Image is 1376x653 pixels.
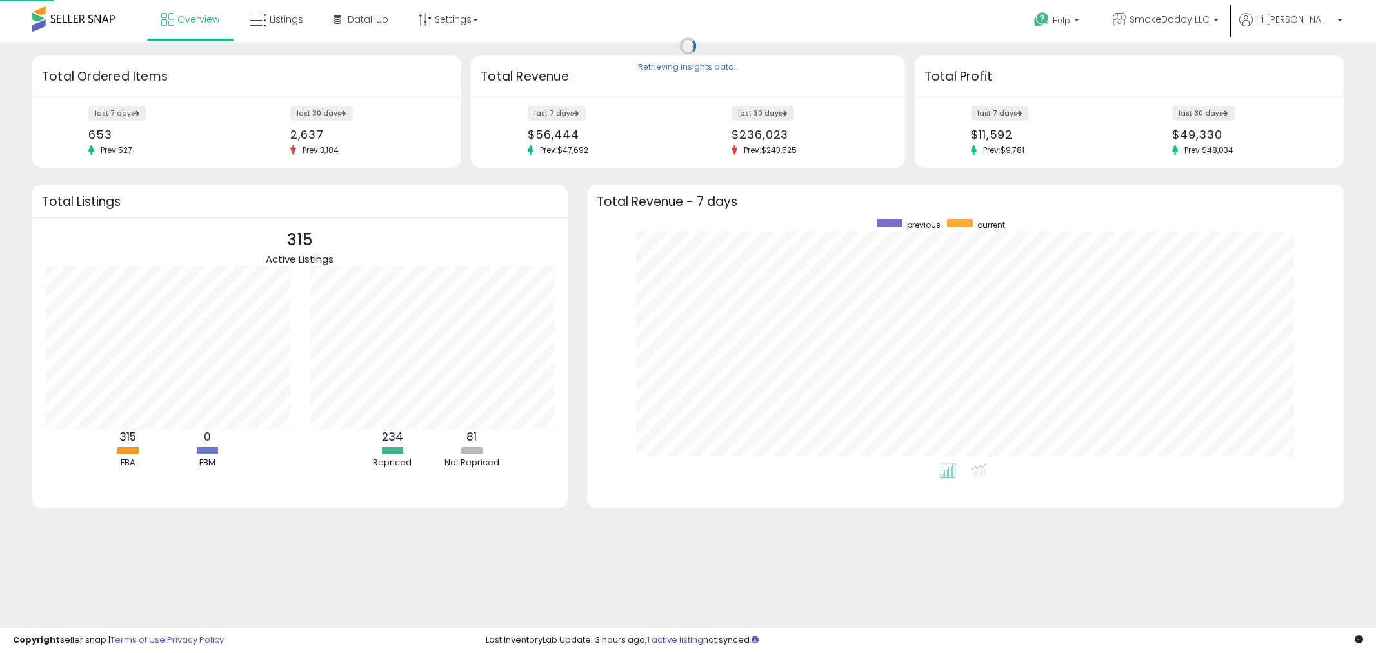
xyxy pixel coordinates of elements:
div: $49,330 [1172,128,1321,141]
p: 315 [266,228,334,252]
div: $56,444 [528,128,679,141]
span: DataHub [348,13,388,26]
a: Hi [PERSON_NAME] [1239,13,1342,42]
span: Help [1053,15,1070,26]
label: last 30 days [1172,106,1235,121]
h3: Total Revenue - 7 days [597,197,1334,206]
span: Hi [PERSON_NAME] [1256,13,1333,26]
div: Repriced [354,457,431,469]
span: Prev: $243,525 [737,145,803,156]
span: SmokeDaddy LLC [1130,13,1210,26]
span: Active Listings [266,252,334,266]
a: Help [1024,2,1092,42]
h3: Total Revenue [481,68,895,86]
h3: Total Ordered Items [42,68,452,86]
div: $236,023 [732,128,882,141]
h3: Total Profit [924,68,1334,86]
span: previous [907,219,941,230]
div: $11,592 [971,128,1119,141]
h3: Total Listings [42,197,558,206]
span: Prev: $9,781 [977,145,1031,156]
span: Overview [177,13,219,26]
div: Retrieving insights data.. [638,62,738,74]
label: last 30 days [290,106,353,121]
label: last 30 days [732,106,794,121]
span: Prev: $48,034 [1178,145,1240,156]
span: Prev: 527 [94,145,139,156]
b: 234 [382,429,403,445]
span: Prev: 3,104 [296,145,345,156]
div: FBA [89,457,166,469]
b: 0 [204,429,211,445]
label: last 7 days [971,106,1029,121]
span: Prev: $47,692 [533,145,595,156]
div: FBM [168,457,246,469]
label: last 7 days [528,106,586,121]
b: 81 [466,429,477,445]
div: 653 [88,128,237,141]
label: last 7 days [88,106,146,121]
b: 315 [119,429,136,445]
span: Listings [270,13,303,26]
div: 2,637 [290,128,439,141]
div: Not Repriced [433,457,510,469]
span: current [977,219,1005,230]
i: Get Help [1033,12,1050,28]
